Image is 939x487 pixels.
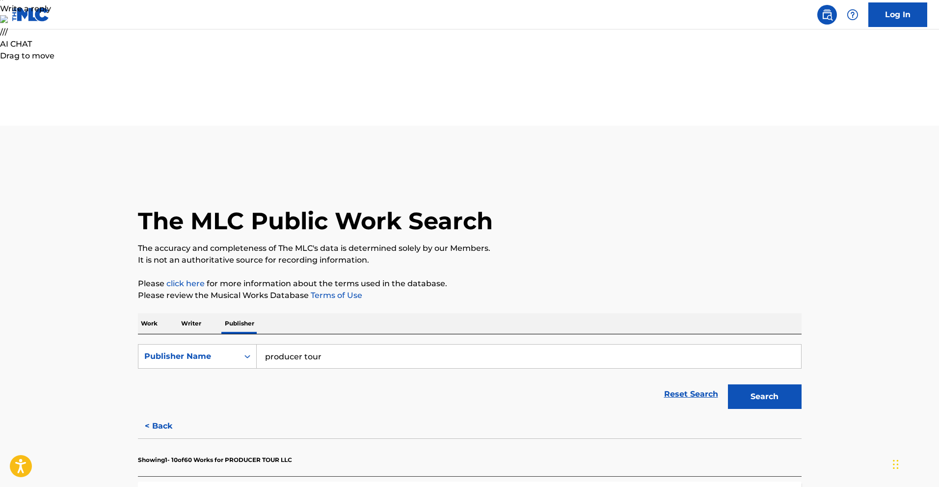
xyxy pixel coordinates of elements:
[138,278,802,290] p: Please for more information about the terms used in the database.
[138,313,161,334] p: Work
[138,243,802,254] p: The accuracy and completeness of The MLC's data is determined solely by our Members.
[309,291,362,300] a: Terms of Use
[144,351,233,362] div: Publisher Name
[659,383,723,405] a: Reset Search
[728,384,802,409] button: Search
[890,440,939,487] iframe: Chat Widget
[222,313,257,334] p: Publisher
[138,344,802,414] form: Search Form
[138,290,802,301] p: Please review the Musical Works Database
[138,254,802,266] p: It is not an authoritative source for recording information.
[138,206,493,236] h1: The MLC Public Work Search
[893,450,899,479] div: Drag
[138,414,197,438] button: < Back
[166,279,205,288] a: click here
[138,456,292,464] p: Showing 1 - 10 of 60 Works for PRODUCER TOUR LLC
[178,313,204,334] p: Writer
